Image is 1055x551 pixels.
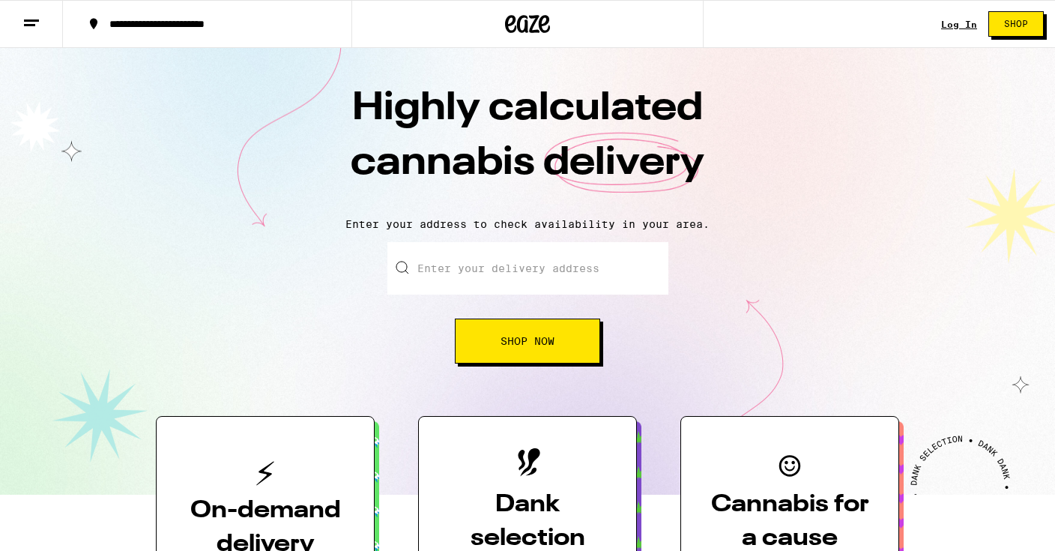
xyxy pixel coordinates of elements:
[15,218,1040,230] p: Enter your address to check availability in your area.
[501,336,554,346] span: Shop Now
[988,11,1044,37] button: Shop
[387,242,668,295] input: Enter your delivery address
[455,319,600,364] button: Shop Now
[941,19,977,29] div: Log In
[265,82,790,206] h1: Highly calculated cannabis delivery
[1004,19,1028,28] span: Shop
[959,506,1040,544] iframe: Opens a widget where you can find more information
